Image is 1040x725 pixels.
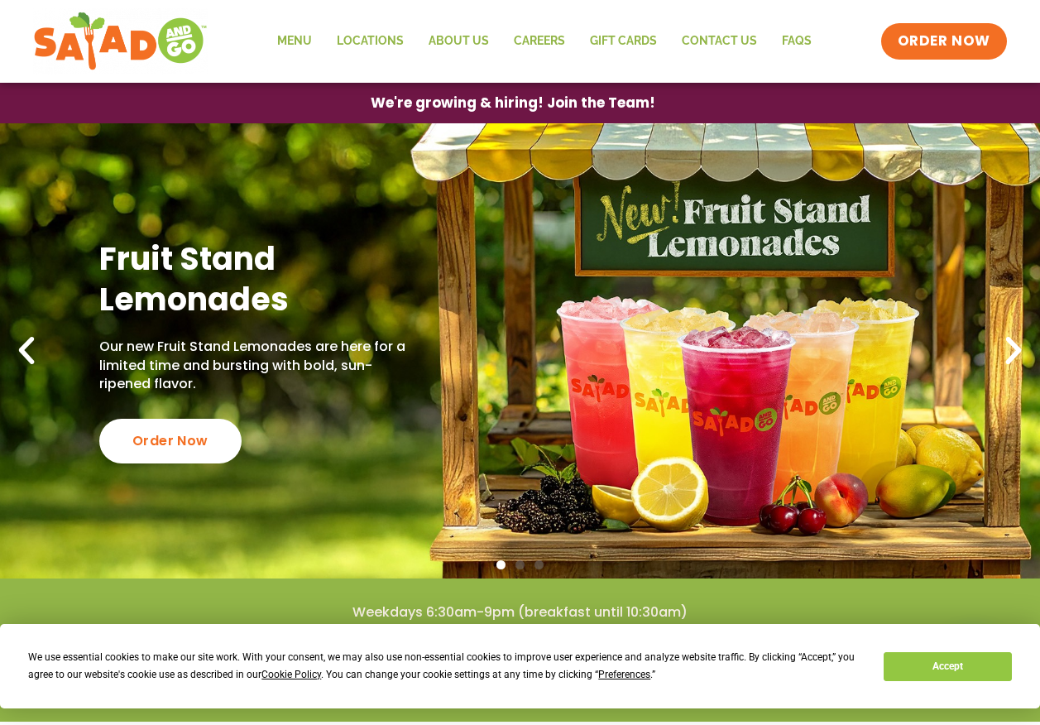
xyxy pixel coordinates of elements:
[534,560,544,569] span: Go to slide 3
[515,560,525,569] span: Go to slide 2
[324,22,416,60] a: Locations
[33,603,1007,622] h4: Weekdays 6:30am-9pm (breakfast until 10:30am)
[578,22,669,60] a: GIFT CARDS
[261,669,321,680] span: Cookie Policy
[265,22,824,60] nav: Menu
[995,333,1032,369] div: Next slide
[99,238,410,320] h2: Fruit Stand Lemonades
[265,22,324,60] a: Menu
[669,22,769,60] a: Contact Us
[881,23,1007,60] a: ORDER NOW
[898,31,990,51] span: ORDER NOW
[769,22,824,60] a: FAQs
[99,419,242,463] div: Order Now
[416,22,501,60] a: About Us
[371,96,655,110] span: We're growing & hiring! Join the Team!
[28,649,864,684] div: We use essential cookies to make our site work. With your consent, we may also use non-essential ...
[884,652,1011,681] button: Accept
[99,338,410,393] p: Our new Fruit Stand Lemonades are here for a limited time and bursting with bold, sun-ripened fla...
[8,333,45,369] div: Previous slide
[33,8,208,74] img: new-SAG-logo-768×292
[496,560,506,569] span: Go to slide 1
[346,84,680,122] a: We're growing & hiring! Join the Team!
[501,22,578,60] a: Careers
[598,669,650,680] span: Preferences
